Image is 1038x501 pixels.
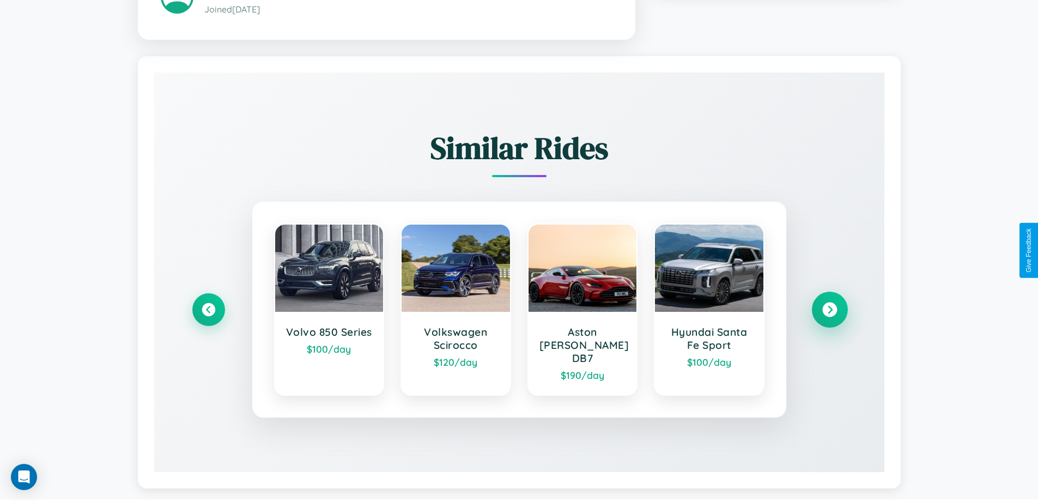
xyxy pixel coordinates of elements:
[286,343,373,355] div: $ 100 /day
[204,2,612,17] p: Joined [DATE]
[286,325,373,339] h3: Volvo 850 Series
[192,127,846,169] h2: Similar Rides
[539,325,626,365] h3: Aston [PERSON_NAME] DB7
[666,356,752,368] div: $ 100 /day
[412,325,499,352] h3: Volkswagen Scirocco
[654,224,764,396] a: Hyundai Santa Fe Sport$100/day
[527,224,638,396] a: Aston [PERSON_NAME] DB7$190/day
[1025,228,1033,273] div: Give Feedback
[539,369,626,381] div: $ 190 /day
[11,464,37,490] div: Open Intercom Messenger
[400,224,511,396] a: Volkswagen Scirocco$120/day
[274,224,385,396] a: Volvo 850 Series$100/day
[666,325,752,352] h3: Hyundai Santa Fe Sport
[412,356,499,368] div: $ 120 /day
